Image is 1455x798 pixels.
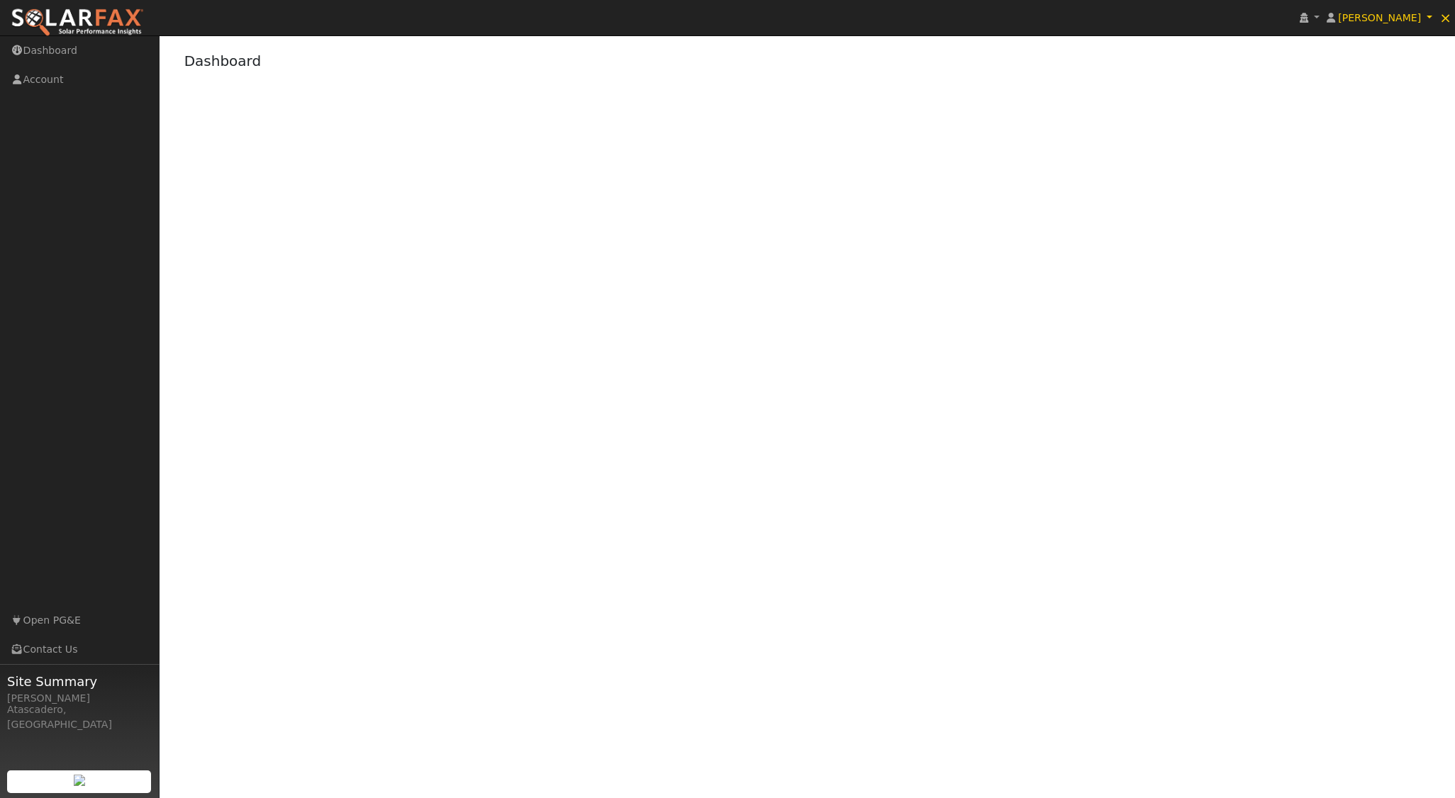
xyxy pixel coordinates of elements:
[184,52,262,69] a: Dashboard
[1338,12,1421,23] span: [PERSON_NAME]
[1439,9,1451,26] span: ×
[11,8,144,38] img: SolarFax
[7,691,152,706] div: [PERSON_NAME]
[7,702,152,732] div: Atascadero, [GEOGRAPHIC_DATA]
[7,672,152,691] span: Site Summary
[74,775,85,786] img: retrieve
